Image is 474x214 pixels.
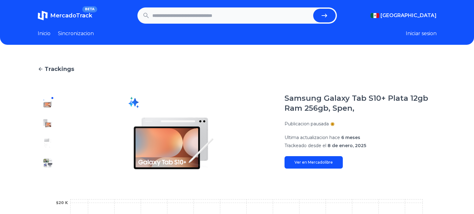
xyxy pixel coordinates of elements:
[285,121,329,127] p: Publicacion pausada
[285,135,340,140] span: Ultima actualizacion hace
[341,135,360,140] span: 6 meses
[371,12,437,19] button: [GEOGRAPHIC_DATA]
[38,11,48,21] img: MercadoTrack
[406,30,437,37] button: Iniciar sesion
[45,65,74,73] span: Trackings
[43,98,53,108] img: Samsung Galaxy Tab S10+ Plata 12gb Ram 256gb, Spen,
[58,30,94,37] a: Sincronizacion
[38,11,92,21] a: MercadoTrackBETA
[70,93,272,173] img: Samsung Galaxy Tab S10+ Plata 12gb Ram 256gb, Spen,
[285,156,343,169] a: Ver en Mercadolibre
[43,118,53,128] img: Samsung Galaxy Tab S10+ Plata 12gb Ram 256gb, Spen,
[82,6,97,12] span: BETA
[56,201,68,205] tspan: $20 K
[38,30,50,37] a: Inicio
[43,138,53,148] img: Samsung Galaxy Tab S10+ Plata 12gb Ram 256gb, Spen,
[43,158,53,168] img: Samsung Galaxy Tab S10+ Plata 12gb Ram 256gb, Spen,
[38,65,437,73] a: Trackings
[50,12,92,19] span: MercadoTrack
[371,13,379,18] img: Mexico
[328,143,366,148] span: 8 de enero, 2025
[285,143,326,148] span: Trackeado desde el
[285,93,437,113] h1: Samsung Galaxy Tab S10+ Plata 12gb Ram 256gb, Spen,
[381,12,437,19] span: [GEOGRAPHIC_DATA]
